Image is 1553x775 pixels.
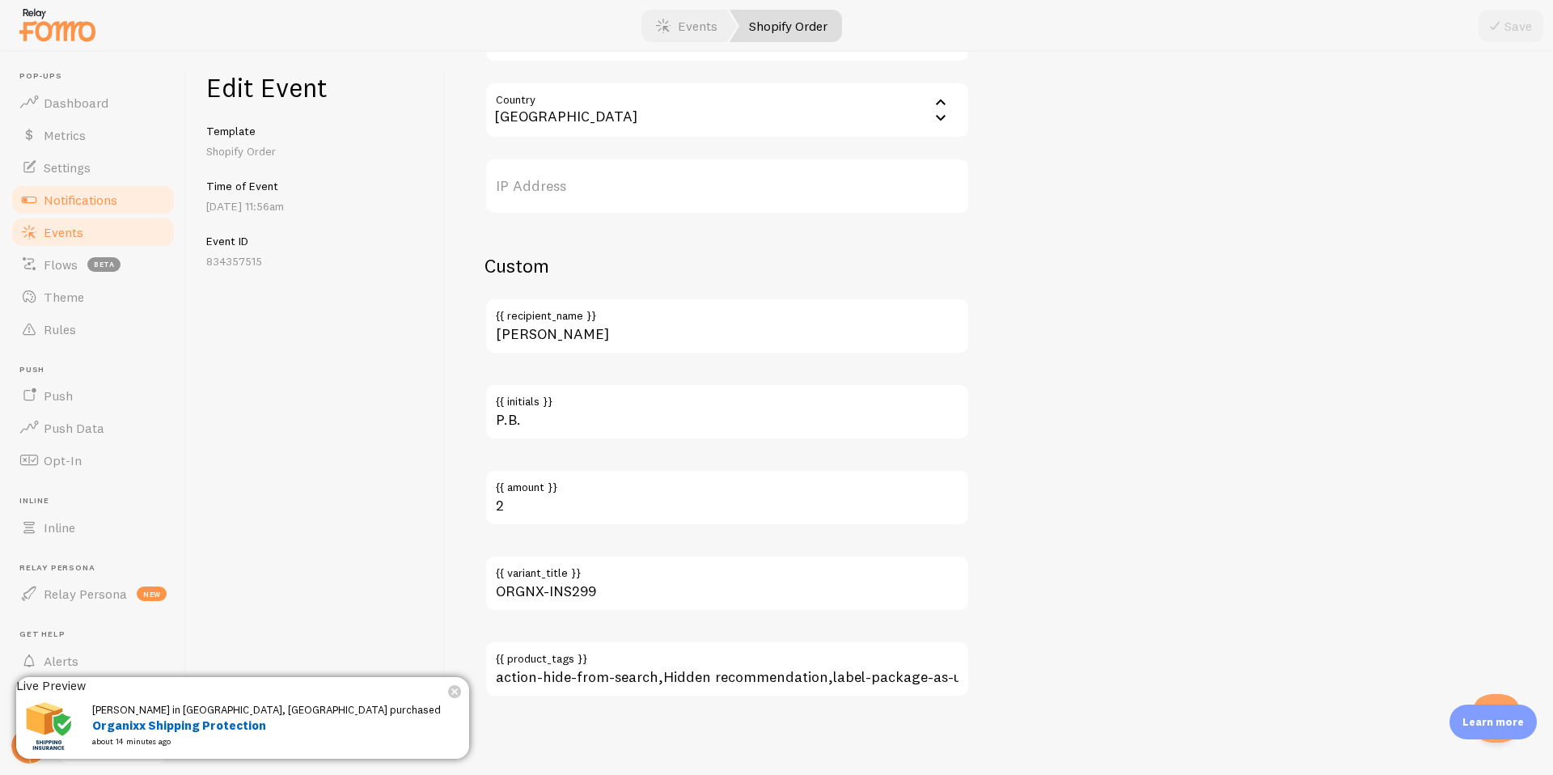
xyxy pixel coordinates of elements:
[485,158,970,214] label: IP Address
[10,216,176,248] a: Events
[485,298,970,325] label: {{ recipient_name }}
[44,95,108,111] span: Dashboard
[19,629,176,640] span: Get Help
[206,143,425,159] p: Shopify Order
[485,641,970,668] label: {{ product_tags }}
[206,198,425,214] p: [DATE] 11:56am
[206,71,425,104] h1: Edit Event
[10,444,176,476] a: Opt-In
[10,281,176,313] a: Theme
[44,289,84,305] span: Theme
[44,653,78,669] span: Alerts
[44,519,75,536] span: Inline
[206,253,425,269] p: 834357515
[137,587,167,601] span: new
[44,224,83,240] span: Events
[44,420,104,436] span: Push Data
[10,313,176,345] a: Rules
[17,4,98,45] img: fomo-relay-logo-orange.svg
[19,496,176,506] span: Inline
[10,379,176,412] a: Push
[44,127,86,143] span: Metrics
[10,677,176,709] a: Learn
[10,184,176,216] a: Notifications
[44,256,78,273] span: Flows
[10,151,176,184] a: Settings
[1449,705,1537,739] div: Learn more
[485,82,647,138] div: [GEOGRAPHIC_DATA]
[10,645,176,677] a: Alerts
[485,253,970,278] h2: Custom
[1472,694,1521,743] iframe: Help Scout Beacon - Open
[206,234,425,248] h5: Event ID
[87,257,121,272] span: beta
[44,387,73,404] span: Push
[16,677,449,693] div: Live Preview
[92,693,449,756] p: [PERSON_NAME] in [GEOGRAPHIC_DATA], [GEOGRAPHIC_DATA] purchased
[485,383,970,411] label: {{ initials }}
[10,511,176,544] a: Inline
[44,192,117,208] span: Notifications
[10,578,176,610] a: Relay Persona new
[44,586,127,602] span: Relay Persona
[44,321,76,337] span: Rules
[10,412,176,444] a: Push Data
[10,119,176,151] a: Metrics
[19,563,176,574] span: Relay Persona
[206,179,425,193] h5: Time of Event
[485,469,970,497] label: {{ amount }}
[206,124,425,138] h5: Template
[1462,714,1524,730] p: Learn more
[10,709,176,742] a: Support
[485,555,970,582] label: {{ variant_title }}
[19,71,176,82] span: Pop-ups
[10,248,176,281] a: Flows beta
[19,365,176,375] span: Push
[10,87,176,119] a: Dashboard
[44,159,91,176] span: Settings
[44,452,82,468] span: Opt-In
